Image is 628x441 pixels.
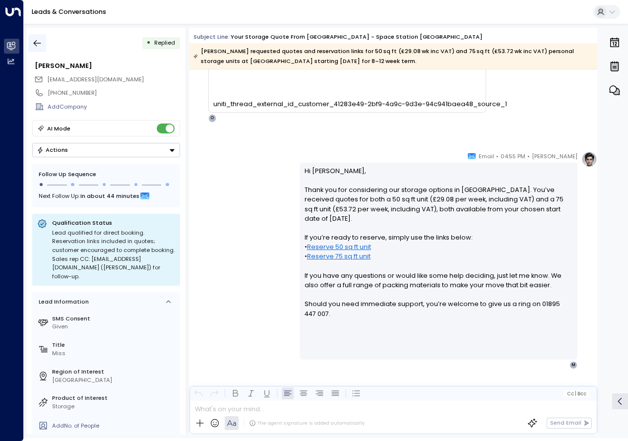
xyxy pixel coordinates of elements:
p: Hi [PERSON_NAME], Thank you for considering our storage options in [GEOGRAPHIC_DATA]. You’ve rece... [305,166,573,328]
button: Actions [32,143,180,157]
div: AI Mode [47,124,70,133]
div: Actions [37,146,68,153]
span: Email [479,151,494,161]
span: Subject Line: [193,33,230,41]
div: O [208,114,216,122]
div: Next Follow Up: [39,190,174,201]
div: Lead Information [36,298,89,306]
div: [PERSON_NAME] requested quotes and reservation links for 50 sq ft (£29.08 wk inc VAT) and 75 sq f... [193,46,592,66]
div: Your storage quote from [GEOGRAPHIC_DATA] - Space Station [GEOGRAPHIC_DATA] [231,33,483,41]
div: M [569,361,577,369]
div: [PHONE_NUMBER] [48,89,180,97]
div: Storage [52,402,177,411]
img: profile-logo.png [581,151,597,167]
div: [GEOGRAPHIC_DATA] [52,376,177,384]
div: AddNo. of People [52,422,177,430]
span: monicahollis@hotmail.co.uk [47,75,144,84]
span: 04:55 PM [501,151,525,161]
div: Button group with a nested menu [32,143,180,157]
span: • [527,151,530,161]
div: Miss [52,349,177,358]
div: Given [52,322,177,331]
span: In about 44 minutes [80,190,139,201]
a: Reserve 50 sq ft unit [307,242,371,252]
span: Cc Bcc [567,391,586,396]
div: Follow Up Sequence [39,170,174,179]
label: SMS Consent [52,315,177,323]
span: [EMAIL_ADDRESS][DOMAIN_NAME] [47,75,144,83]
a: Leads & Conversations [32,7,106,16]
div: [PERSON_NAME] [35,61,180,70]
span: Replied [154,39,175,47]
p: Qualification Status [52,219,175,227]
button: Undo [192,387,204,399]
span: | [575,391,576,396]
div: Lead qualified for direct booking. Reservation links included in quotes; customer encouraged to c... [52,229,175,281]
label: Region of Interest [52,368,177,376]
span: [PERSON_NAME] [532,151,577,161]
a: Reserve 75 sq ft unit [307,252,371,261]
button: Cc|Bcc [564,390,589,397]
button: Redo [208,387,220,399]
div: • [146,36,151,50]
label: Product of Interest [52,394,177,402]
div: The agent signature is added automatically [249,420,365,427]
span: • [496,151,499,161]
div: AddCompany [48,103,180,111]
label: Title [52,341,177,349]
